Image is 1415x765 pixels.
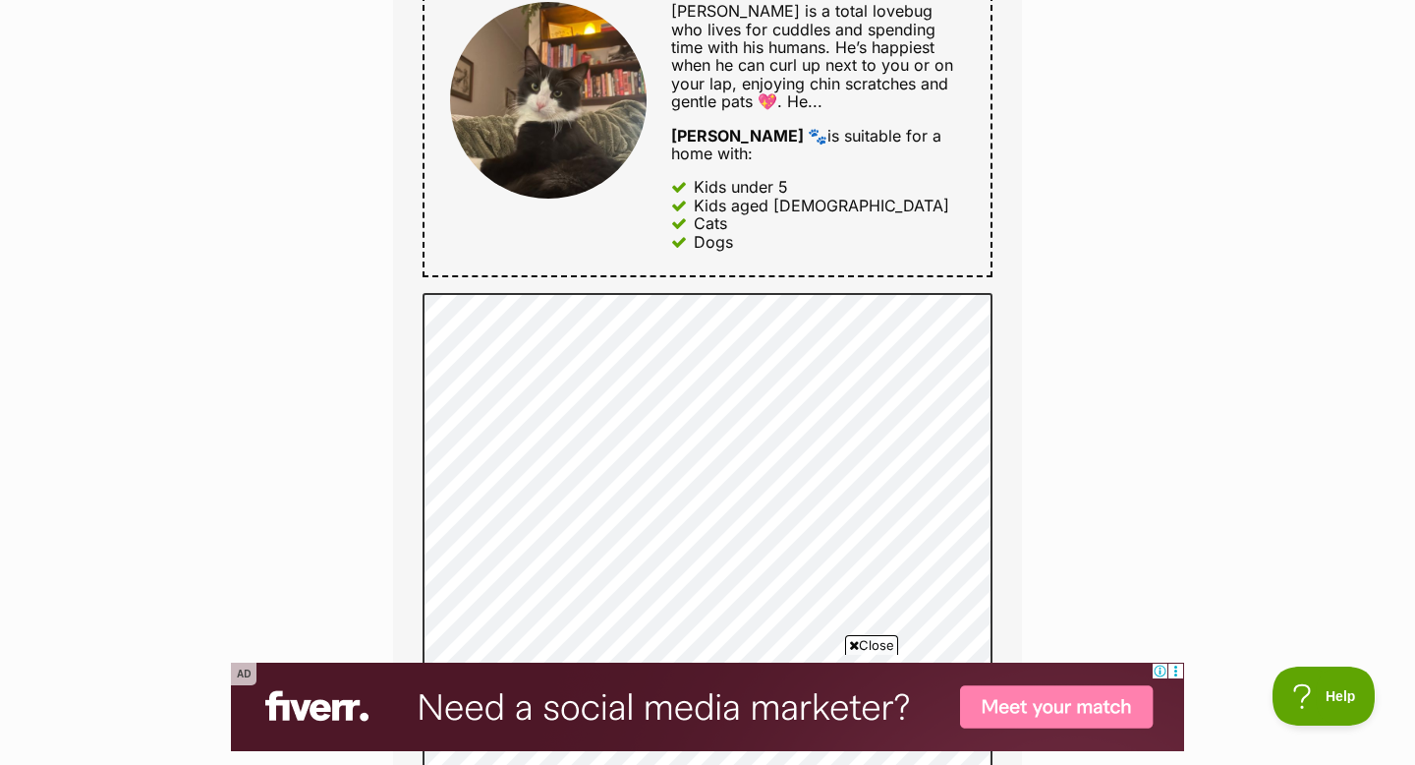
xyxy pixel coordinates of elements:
span: [PERSON_NAME] is a total lovebug who lives for cuddles and spending time with his humans. He’s ha... [671,1,953,111]
div: Kids under 5 [694,178,788,196]
span: AD [231,663,256,685]
div: Cats [694,214,727,232]
img: Sylvester 🐾 [450,2,647,199]
span: Close [845,635,898,655]
div: Kids aged [DEMOGRAPHIC_DATA] [694,197,949,214]
div: Dogs [694,233,733,251]
strong: [PERSON_NAME] 🐾 [671,126,827,146]
div: is suitable for a home with: [671,127,965,163]
iframe: Help Scout Beacon - Open [1273,667,1376,726]
iframe: Advertisement [707,754,708,755]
